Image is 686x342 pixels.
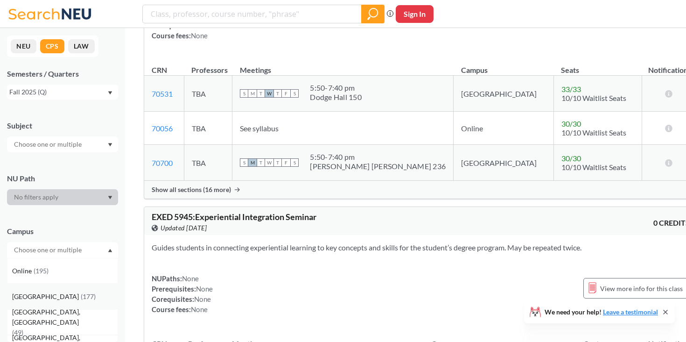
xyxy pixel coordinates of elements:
span: W [265,89,273,98]
div: magnifying glass [361,5,385,23]
span: S [290,89,299,98]
span: Updated [DATE] [161,223,207,233]
span: M [248,89,257,98]
span: ( 177 ) [81,292,96,300]
button: CPS [40,39,64,53]
td: Online [454,112,554,145]
th: Professors [184,56,232,76]
span: None [194,295,211,303]
td: [GEOGRAPHIC_DATA] [454,145,554,181]
td: TBA [184,76,232,112]
div: CRN [152,65,167,75]
span: ( 49 ) [12,328,23,336]
button: NEU [11,39,36,53]
input: Choose one or multiple [9,244,88,256]
span: T [257,89,265,98]
span: EXED 5945 : Experiential Integration Seminar [152,212,316,222]
span: S [290,158,299,167]
span: None [196,285,213,293]
span: Online [12,266,34,276]
span: 10/10 Waitlist Seats [561,93,626,102]
svg: Dropdown arrow [108,91,112,95]
input: Choose one or multiple [9,139,88,150]
div: Subject [7,121,118,131]
span: See syllabus [240,124,279,133]
span: 10/10 Waitlist Seats [561,163,626,171]
a: Leave a testimonial [603,308,658,316]
span: ( 195 ) [34,267,49,275]
a: 70700 [152,158,173,167]
span: T [257,158,265,167]
th: Meetings [232,56,454,76]
span: M [248,158,257,167]
span: [GEOGRAPHIC_DATA] [12,292,81,302]
svg: Dropdown arrow [108,196,112,199]
div: Dropdown arrow [7,136,118,152]
td: TBA [184,145,232,181]
span: View more info for this class [600,283,683,294]
td: [GEOGRAPHIC_DATA] [454,76,554,112]
span: Show all sections (16 more) [152,185,231,194]
span: None [182,274,199,283]
svg: magnifying glass [367,7,378,21]
svg: Dropdown arrow [108,143,112,147]
div: 5:50 - 7:40 pm [310,152,446,162]
span: None [191,305,208,313]
div: Fall 2025 (Q)Dropdown arrow [7,85,118,100]
span: S [240,89,248,98]
th: Seats [553,56,642,76]
span: T [273,158,282,167]
a: 70056 [152,124,173,133]
span: F [282,89,290,98]
div: Dodge Hall 150 [310,93,362,102]
button: LAW [68,39,95,53]
span: 10/10 Waitlist Seats [561,128,626,137]
span: T [273,89,282,98]
th: Campus [454,56,554,76]
span: 30 / 30 [561,154,581,163]
span: [GEOGRAPHIC_DATA], [GEOGRAPHIC_DATA] [12,307,118,328]
button: Sign In [396,5,434,23]
span: None [191,31,208,40]
input: Class, professor, course number, "phrase" [150,6,355,22]
div: [PERSON_NAME] [PERSON_NAME] 236 [310,162,446,171]
div: Fall 2025 (Q) [9,87,107,97]
div: Dropdown arrow [7,189,118,205]
span: S [240,158,248,167]
span: W [265,158,273,167]
div: Semesters / Quarters [7,69,118,79]
div: NU Path [7,173,118,184]
span: 33 / 33 [561,85,581,93]
span: F [282,158,290,167]
svg: Dropdown arrow [108,249,112,252]
div: 5:50 - 7:40 pm [310,83,362,93]
span: 30 / 30 [561,119,581,128]
div: Campus [7,226,118,236]
a: 70531 [152,89,173,98]
div: Dropdown arrowOnline(195)[GEOGRAPHIC_DATA](177)[GEOGRAPHIC_DATA], [GEOGRAPHIC_DATA](49)[GEOGRAPHI... [7,242,118,258]
span: We need your help! [545,309,658,315]
td: TBA [184,112,232,145]
div: NUPaths: Prerequisites: Corequisites: Course fees: [152,273,213,314]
